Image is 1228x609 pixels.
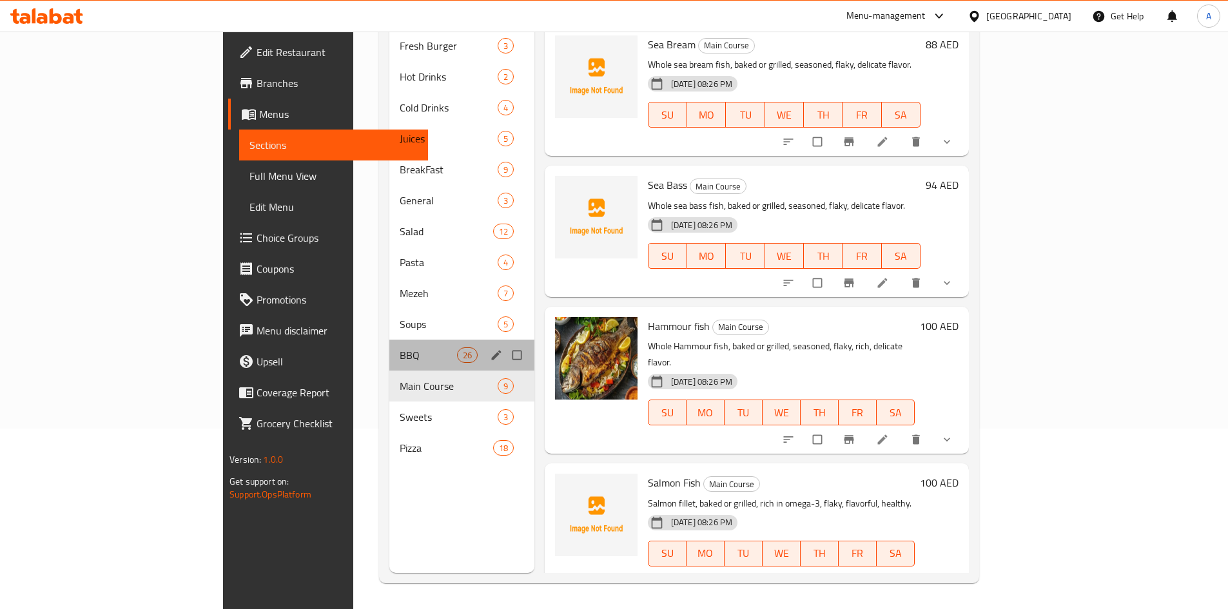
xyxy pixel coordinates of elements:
div: items [498,285,514,301]
div: Sweets [400,409,498,425]
span: SU [654,106,682,124]
span: 12 [494,226,513,238]
span: TH [809,106,837,124]
div: items [498,409,514,425]
button: show more [933,128,964,156]
div: Soups [400,316,498,332]
button: FR [839,400,877,425]
button: TU [725,400,763,425]
span: SU [654,247,682,266]
span: Pasta [400,255,498,270]
div: items [493,440,514,456]
span: Full Menu View [249,168,418,184]
span: Version: [229,451,261,468]
div: BBQ [400,347,456,363]
span: WE [770,106,799,124]
div: Main Course [690,179,746,194]
button: TH [801,400,839,425]
span: Grocery Checklist [257,416,418,431]
div: items [498,100,514,115]
span: 3 [498,40,513,52]
a: Edit Restaurant [228,37,428,68]
svg: Show Choices [940,433,953,446]
span: Select to update [805,130,832,154]
span: Salad [400,224,492,239]
span: 5 [498,318,513,331]
span: SA [882,403,910,422]
button: show more [933,269,964,297]
a: Choice Groups [228,222,428,253]
button: Branch-specific-item [835,425,866,454]
button: FR [839,541,877,566]
div: [GEOGRAPHIC_DATA] [986,9,1071,23]
span: SU [654,544,681,563]
span: Promotions [257,292,418,307]
div: Main Course9 [389,371,534,401]
span: TU [731,247,759,266]
p: Salmon fillet, baked or grilled, rich in omega-3, flaky, flavorful, healthy. [648,496,915,512]
button: TU [726,102,765,128]
div: items [498,38,514,53]
button: delete [902,566,933,595]
span: TU [731,106,759,124]
span: 2 [498,71,513,83]
button: WE [763,541,801,566]
span: FR [848,106,876,124]
button: WE [763,400,801,425]
span: 3 [498,411,513,423]
span: [DATE] 08:26 PM [666,376,737,388]
span: 7 [498,287,513,300]
button: TH [804,243,843,269]
p: Whole Hammour fish, baked or grilled, seasoned, flaky, rich, delicate flavor. [648,338,915,371]
div: items [498,316,514,332]
span: MO [692,247,721,266]
span: 1.0.0 [263,451,283,468]
div: Fresh Burger [400,38,498,53]
span: MO [692,106,721,124]
span: Select to update [805,427,832,452]
button: sort-choices [774,425,805,454]
button: MO [687,541,725,566]
a: Grocery Checklist [228,408,428,439]
span: WE [770,247,799,266]
div: Juices5 [389,123,534,154]
span: Menus [259,106,418,122]
button: TU [726,243,765,269]
div: Salad12 [389,216,534,247]
span: Main Course [699,38,754,53]
a: Support.OpsPlatform [229,486,311,503]
div: items [498,69,514,84]
button: show more [933,425,964,454]
img: Sea Bream [555,35,638,118]
span: WE [768,403,795,422]
div: Pizza18 [389,432,534,463]
div: Cold Drinks [400,100,498,115]
div: General [400,193,498,208]
a: Edit Menu [239,191,428,222]
span: FR [844,544,872,563]
span: 9 [498,380,513,392]
span: Sections [249,137,418,153]
span: MO [692,403,719,422]
span: Hammour fish [648,316,710,336]
div: items [498,255,514,270]
span: Main Course [713,320,768,334]
span: Hot Drinks [400,69,498,84]
button: delete [902,128,933,156]
a: Menu disclaimer [228,315,428,346]
span: SA [882,544,910,563]
span: FR [848,247,876,266]
button: sort-choices [774,128,805,156]
span: Pizza [400,440,492,456]
div: BBQ26edit [389,340,534,371]
span: TH [809,247,837,266]
button: show more [933,566,964,595]
img: Hammour fish [555,317,638,400]
div: Soups5 [389,309,534,340]
span: Coverage Report [257,385,418,400]
div: Main Course [400,378,498,394]
span: 26 [458,349,477,362]
p: Whole sea bass fish, baked or grilled, seasoned, flaky, delicate flavor. [648,198,921,214]
div: items [498,162,514,177]
div: Juices [400,131,498,146]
